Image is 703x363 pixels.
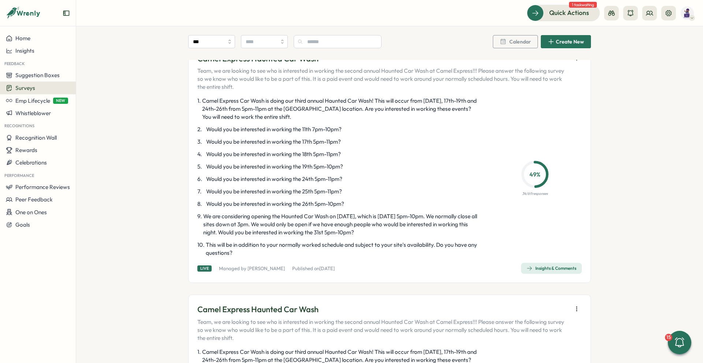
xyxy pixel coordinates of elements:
[292,265,335,272] p: Published on
[15,147,37,154] span: Rewards
[206,200,344,208] span: Would you be interested in working the 26th 5pm-10pm?
[319,265,335,271] span: [DATE]
[206,125,342,133] span: Would you be interested in working the 11th 7pm-10pm?
[197,212,202,237] span: 9 .
[197,67,569,91] p: Team, we are looking to see who is interested in working the second annual Haunted Car Wash at Ca...
[197,175,205,183] span: 6 .
[197,188,205,196] span: 7 .
[53,98,68,104] span: NEW
[15,221,30,228] span: Goals
[522,191,548,197] p: 34 / 69 responses
[63,10,70,17] button: Expand sidebar
[197,125,205,133] span: 2 .
[680,6,694,20] img: John Sproul
[15,97,50,104] span: Emp Lifecycle
[197,241,204,257] span: 10 .
[569,2,597,8] span: 1 task waiting
[197,318,569,342] p: Team, we are looking to see who is interested in working the second annual Haunted Car Wash at Ca...
[197,138,205,146] span: 3 .
[206,241,479,257] span: This will be in addition to your normally worked schedule and subject to your site's availability...
[197,97,201,121] span: 1 .
[527,265,576,271] div: Insights & Comments
[541,35,591,48] button: Create New
[493,35,538,48] button: Calendar
[197,265,212,272] div: Live
[524,170,546,179] p: 49 %
[527,5,600,21] button: Quick Actions
[219,265,285,272] p: Managed by
[15,84,35,91] span: Surveys
[15,196,53,203] span: Peer Feedback
[15,209,47,216] span: One on Ones
[206,188,342,196] span: Would you be interested in working the 25th 5pm-11pm?
[197,200,205,208] span: 8 .
[206,138,341,146] span: Would you be interested in working the 17th 5pm-11pm?
[556,39,584,44] span: Create New
[15,159,47,166] span: Celebrations
[15,72,60,79] span: Suggestion Boxes
[206,175,342,183] span: Would you be interested in working the 24th 5pm-11pm?
[197,150,205,158] span: 4 .
[15,35,30,42] span: Home
[665,334,672,341] div: 15
[15,110,51,117] span: Whistleblower
[206,150,341,158] span: Would you be interested in working the 18th 5pm-11pm?
[549,8,589,18] span: Quick Actions
[15,134,57,141] span: Recognition Wall
[206,163,343,171] span: Would you be interested in working the 19th 5pm-10pm?
[197,163,205,171] span: 5 .
[15,47,34,54] span: Insights
[203,212,479,237] span: We are considering opening the Haunted Car Wash on [DATE], which is [DATE] 5pm-10pm. We normally ...
[202,97,479,121] span: Camel Express Car Wash is doing our third annual Haunted Car Wash! This will occur from [DATE], 1...
[668,331,691,354] button: 15
[197,304,569,315] p: Camel Express Haunted Car Wash
[248,265,285,271] a: [PERSON_NAME]
[509,39,531,44] span: Calendar
[15,184,70,190] span: Performance Reviews
[521,263,582,274] button: Insights & Comments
